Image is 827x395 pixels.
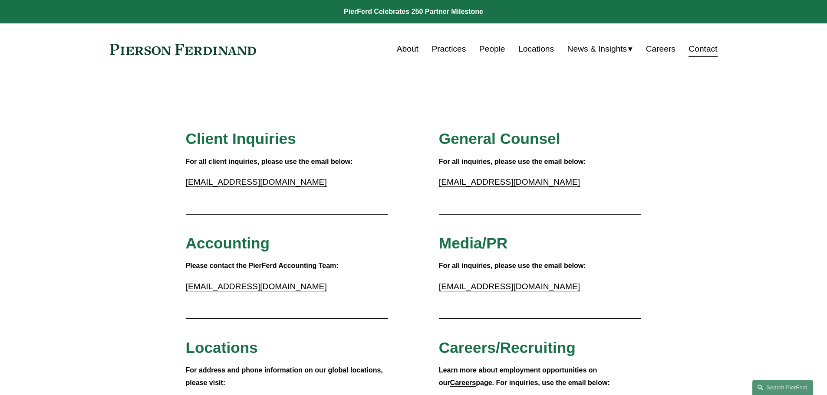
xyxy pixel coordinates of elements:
a: folder dropdown [567,41,633,57]
a: Search this site [752,380,813,395]
span: Accounting [186,235,270,251]
strong: For all client inquiries, please use the email below: [186,158,353,165]
a: [EMAIL_ADDRESS][DOMAIN_NAME] [439,177,580,186]
span: Client Inquiries [186,130,296,147]
a: [EMAIL_ADDRESS][DOMAIN_NAME] [186,177,327,186]
span: General Counsel [439,130,560,147]
span: Media/PR [439,235,507,251]
strong: For all inquiries, please use the email below: [439,158,586,165]
strong: For address and phone information on our global locations, please visit: [186,366,385,386]
a: [EMAIL_ADDRESS][DOMAIN_NAME] [186,282,327,291]
a: Locations [518,41,554,57]
a: [EMAIL_ADDRESS][DOMAIN_NAME] [439,282,580,291]
span: News & Insights [567,42,627,57]
a: About [397,41,418,57]
a: People [479,41,505,57]
a: Contact [689,41,717,57]
a: Careers [450,379,476,386]
strong: Learn more about employment opportunities on our [439,366,599,386]
span: Locations [186,339,258,356]
strong: Please contact the PierFerd Accounting Team: [186,262,339,269]
span: Careers/Recruiting [439,339,576,356]
a: Practices [432,41,466,57]
a: Careers [646,41,675,57]
strong: For all inquiries, please use the email below: [439,262,586,269]
strong: page. For inquiries, use the email below: [476,379,610,386]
